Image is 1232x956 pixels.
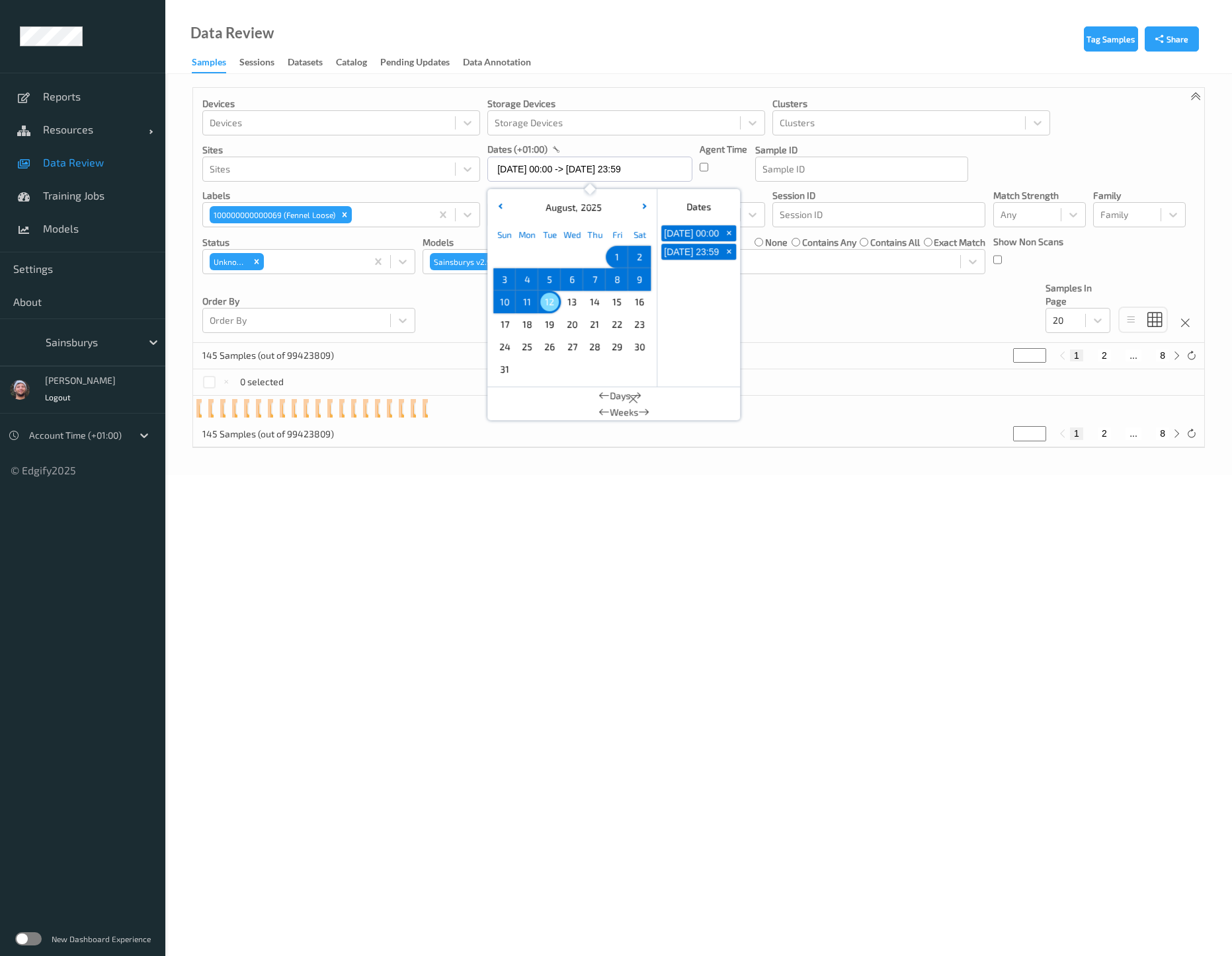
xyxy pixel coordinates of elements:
div: Unknown [210,253,249,270]
div: Dates [657,194,740,219]
div: Choose Wednesday July 30 of 2025 [561,246,583,268]
p: 0 selected [240,375,284,388]
span: 19 [540,315,559,334]
button: [DATE] 23:59 [661,244,721,260]
p: Storage Devices [487,97,765,110]
div: Choose Friday August 08 of 2025 [606,268,628,291]
div: Remove 100000000000069 (Fennel Loose) [337,206,352,223]
span: 18 [518,315,536,334]
span: 5 [540,270,559,289]
div: Sainsburys v2.9 [DATE] 10:55 Auto Save [430,253,577,270]
span: August [542,202,575,213]
button: 1 [1070,349,1083,361]
span: 23 [630,315,649,334]
div: Choose Saturday September 06 of 2025 [628,358,651,381]
span: 30 [630,338,649,356]
div: Sat [628,223,651,246]
span: 24 [495,338,514,356]
div: Data Annotation [463,55,531,72]
div: Choose Monday August 18 of 2025 [516,313,538,336]
div: Tue [538,223,561,246]
a: Pending Updates [380,54,463,72]
div: Choose Tuesday August 26 of 2025 [538,336,561,358]
div: Choose Saturday August 30 of 2025 [628,336,651,358]
div: Pending Updates [380,55,450,72]
div: Choose Saturday August 02 of 2025 [628,246,651,268]
p: Family [1093,189,1186,202]
div: Choose Monday August 25 of 2025 [516,336,538,358]
span: 13 [563,293,581,311]
div: Choose Monday July 28 of 2025 [516,246,538,268]
div: Choose Tuesday September 02 of 2025 [538,358,561,381]
div: Choose Sunday July 27 of 2025 [493,246,516,268]
div: Choose Monday September 01 of 2025 [516,358,538,381]
div: Choose Wednesday August 27 of 2025 [561,336,583,358]
p: Samples In Page [1046,281,1110,308]
span: 31 [495,360,514,379]
a: Data Annotation [463,54,544,72]
div: Choose Wednesday August 06 of 2025 [561,268,583,291]
p: Sample ID [755,143,968,157]
div: Sessions [239,55,274,72]
p: Match Strength [993,189,1086,202]
div: Choose Thursday August 07 of 2025 [583,268,606,291]
p: Show Non Scans [993,235,1063,248]
span: 20 [563,315,581,334]
div: Remove Unknown [249,253,264,270]
div: Choose Sunday August 31 of 2025 [493,358,516,381]
span: 22 [608,315,626,334]
div: Choose Tuesday August 12 of 2025 [538,291,561,313]
p: Order By [202,295,415,308]
div: Data Review [190,26,274,40]
p: 145 Samples (out of 99423809) [202,349,334,362]
span: 9 [630,270,649,289]
div: Choose Saturday August 23 of 2025 [628,313,651,336]
button: Tag Samples [1084,26,1138,52]
div: Choose Sunday August 03 of 2025 [493,268,516,291]
div: Choose Sunday August 24 of 2025 [493,336,516,358]
span: 2 [630,248,649,266]
div: Choose Monday August 04 of 2025 [516,268,538,291]
p: Session ID [772,189,985,202]
div: Sun [493,223,516,246]
div: Choose Friday August 01 of 2025 [606,246,628,268]
button: 2 [1098,349,1111,361]
button: 1 [1070,427,1083,439]
label: exact match [934,236,985,249]
div: Choose Wednesday September 03 of 2025 [561,358,583,381]
div: Choose Thursday August 21 of 2025 [583,313,606,336]
span: 12 [540,293,559,311]
div: , [542,201,602,214]
span: 6 [563,270,581,289]
button: 8 [1156,427,1169,439]
label: none [765,236,788,249]
span: 16 [630,293,649,311]
div: Choose Friday August 29 of 2025 [606,336,628,358]
div: Choose Sunday August 17 of 2025 [493,313,516,336]
p: Devices [202,97,480,110]
span: 29 [608,338,626,356]
span: 3 [495,270,514,289]
div: Choose Friday August 22 of 2025 [606,313,628,336]
a: Datasets [288,54,336,72]
button: 2 [1098,427,1111,439]
p: dates (+01:00) [487,143,548,156]
span: 8 [608,270,626,289]
span: 4 [518,270,536,289]
div: Fri [606,223,628,246]
button: + [721,225,736,241]
div: Datasets [288,55,323,72]
span: 2025 [577,202,602,213]
div: Choose Thursday August 28 of 2025 [583,336,606,358]
div: Choose Tuesday August 05 of 2025 [538,268,561,291]
div: Choose Sunday August 10 of 2025 [493,291,516,313]
div: Mon [516,223,538,246]
div: Thu [583,223,606,246]
div: Choose Wednesday August 13 of 2025 [561,291,583,313]
span: 26 [540,338,559,356]
button: ... [1126,427,1141,439]
button: 8 [1156,349,1169,361]
a: Sessions [239,54,288,72]
div: 100000000000069 (Fennel Loose) [210,206,337,223]
div: Choose Saturday August 16 of 2025 [628,291,651,313]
